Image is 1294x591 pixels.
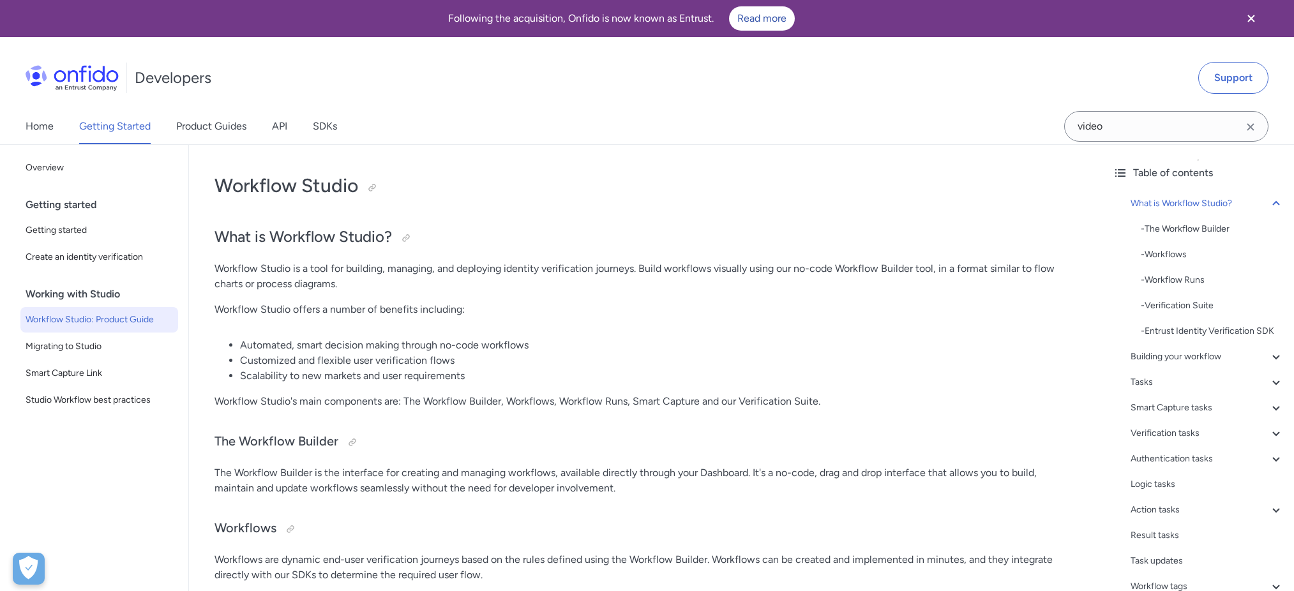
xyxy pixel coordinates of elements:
a: Support [1198,62,1268,94]
span: Migrating to Studio [26,339,173,354]
a: -The Workflow Builder [1141,221,1284,237]
a: Migrating to Studio [20,334,178,359]
button: Open Preferences [13,553,45,585]
a: Workflow Studio: Product Guide [20,307,178,333]
div: - Verification Suite [1141,298,1284,313]
button: Close banner [1228,3,1275,34]
a: Tasks [1131,375,1284,390]
a: -Entrust Identity Verification SDK [1141,324,1284,339]
svg: Clear search field button [1243,119,1258,135]
div: - Workflow Runs [1141,273,1284,288]
div: - Workflows [1141,247,1284,262]
div: Getting started [26,192,183,218]
span: Studio Workflow best practices [26,393,173,408]
li: Automated, smart decision making through no-code workflows [240,338,1077,353]
div: - Entrust Identity Verification SDK [1141,324,1284,339]
a: Read more [729,6,795,31]
p: Workflow Studio offers a number of benefits including: [214,302,1077,317]
a: -Workflows [1141,247,1284,262]
svg: Close banner [1244,11,1259,26]
h2: What is Workflow Studio? [214,227,1077,248]
a: Create an identity verification [20,244,178,270]
a: Getting started [20,218,178,243]
a: Result tasks [1131,528,1284,543]
div: Cookie Preferences [13,553,45,585]
p: Workflow Studio's main components are: The Workflow Builder, Workflows, Workflow Runs, Smart Capt... [214,394,1077,409]
a: Action tasks [1131,502,1284,518]
p: Workflows are dynamic end-user verification journeys based on the rules defined using the Workflo... [214,552,1077,583]
input: Onfido search input field [1064,111,1268,142]
span: Smart Capture Link [26,366,173,381]
a: Overview [20,155,178,181]
div: Working with Studio [26,281,183,307]
span: Create an identity verification [26,250,173,265]
p: The Workflow Builder is the interface for creating and managing workflows, available directly thr... [214,465,1077,496]
a: -Workflow Runs [1141,273,1284,288]
li: Scalability to new markets and user requirements [240,368,1077,384]
a: Verification tasks [1131,426,1284,441]
div: Following the acquisition, Onfido is now known as Entrust. [15,6,1228,31]
h1: Workflow Studio [214,173,1077,198]
span: Getting started [26,223,173,238]
h3: Workflows [214,519,1077,539]
a: Getting Started [79,108,151,144]
p: Workflow Studio is a tool for building, managing, and deploying identity verification journeys. B... [214,261,1077,292]
a: Studio Workflow best practices [20,387,178,413]
span: Workflow Studio: Product Guide [26,312,173,327]
a: Smart Capture tasks [1131,400,1284,415]
a: Smart Capture Link [20,361,178,386]
a: Home [26,108,54,144]
a: Task updates [1131,553,1284,569]
a: Building your workflow [1131,349,1284,364]
h1: Developers [135,68,211,88]
div: Table of contents [1113,165,1284,181]
div: - The Workflow Builder [1141,221,1284,237]
img: Onfido Logo [26,65,119,91]
li: Customized and flexible user verification flows [240,353,1077,368]
a: -Verification Suite [1141,298,1284,313]
a: What is Workflow Studio? [1131,196,1284,211]
a: SDKs [313,108,337,144]
a: Product Guides [176,108,246,144]
h3: The Workflow Builder [214,432,1077,453]
a: Logic tasks [1131,477,1284,492]
a: API [272,108,287,144]
a: Authentication tasks [1131,451,1284,467]
span: Overview [26,160,173,176]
